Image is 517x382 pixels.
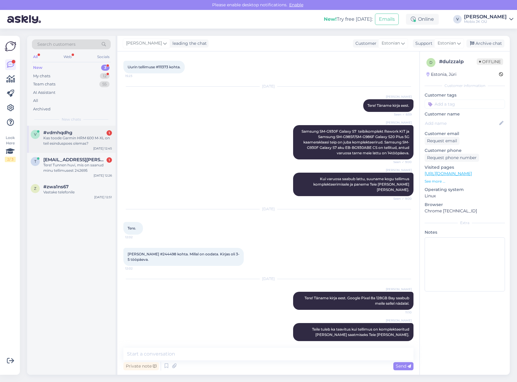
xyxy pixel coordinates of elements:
[425,100,505,109] input: Add a tag
[33,98,38,104] div: All
[5,157,16,162] div: 2 / 3
[425,137,460,145] div: Request email
[425,208,505,214] p: Chrome [TECHNICAL_ID]
[438,40,456,47] span: Estonian
[389,112,412,117] span: Seen ✓ 8:59
[128,252,240,262] span: [PERSON_NAME] #244498 kohta. Millal on oodata. Kirjas oli 3-5 tööpäeva.
[429,60,432,65] span: d
[123,276,413,282] div: [DATE]
[5,41,16,52] img: Askly Logo
[34,186,36,191] span: z
[425,147,505,154] p: Customer phone
[305,296,410,306] span: Tere! Täname kirja eest. Google Pixel 8a 128GB Bay saabub meile sellel nädalal.
[313,177,410,192] span: Kui varuosa saabub lattu, suuname kogu tellimus komplekteerimisele ja paneme Teie [PERSON_NAME] [...
[94,173,112,178] div: [DATE] 12:26
[425,120,498,127] input: Add name
[425,186,505,193] p: Operating system
[375,14,399,25] button: Emails
[128,226,136,230] span: Tere.
[425,220,505,226] div: Extra
[425,154,479,162] div: Request phone number
[43,189,112,195] div: Vastake telefonile
[43,184,69,189] span: #zwa1ns67
[33,81,55,87] div: Team chats
[62,117,81,122] span: New chats
[43,135,112,146] div: Kas toode Garmin HRM 600 M-XL on teil esinduspoes olemas?
[96,53,111,61] div: Socials
[94,195,112,199] div: [DATE] 12:51
[406,14,439,25] div: Online
[33,106,51,112] div: Archived
[386,318,412,323] span: [PERSON_NAME]
[425,193,505,199] p: Linux
[125,74,148,78] span: 15:23
[425,179,505,184] p: See more ...
[37,41,76,48] span: Search customers
[367,103,409,108] span: Tere! Täname kirja eest.
[34,132,36,137] span: v
[62,53,73,61] div: Web
[353,40,376,47] div: Customer
[425,111,505,117] p: Customer name
[389,310,412,315] span: 11:10
[43,157,106,162] span: tiina.reinart@mail.ee
[464,14,507,19] div: [PERSON_NAME]
[125,266,148,271] span: 12:02
[32,53,39,61] div: All
[128,65,181,69] span: Uurin tellimuse #111373 kohta.
[99,81,110,87] div: 55
[425,171,472,176] a: [URL][DOMAIN_NAME]
[107,157,112,163] div: 1
[477,58,503,65] span: Offline
[123,84,413,89] div: [DATE]
[287,2,305,8] span: Enable
[324,16,373,23] div: Try free [DATE]:
[33,65,42,71] div: New
[125,235,148,239] span: 12:02
[439,58,477,65] div: # dulzzalp
[93,146,112,151] div: [DATE] 12:45
[396,363,411,369] span: Send
[425,164,505,171] p: Visited pages
[33,73,50,79] div: My chats
[43,130,72,135] span: #vdmhqdhg
[312,327,410,337] span: Teile tuleb ka teavitus kui tellimus on komplekteeritud [PERSON_NAME] saatmiseks Teie [PERSON_NAME].
[425,202,505,208] p: Browser
[466,39,504,48] div: Archive chat
[425,229,505,236] p: Notes
[464,14,513,24] a: [PERSON_NAME]Mobix JK OÜ
[100,73,110,79] div: 12
[5,135,16,162] div: Look Here
[123,206,413,212] div: [DATE]
[464,19,507,24] div: Mobix JK OÜ
[389,160,412,164] span: Seen ✓ 9:00
[425,131,505,137] p: Customer email
[386,120,412,125] span: [PERSON_NAME]
[324,16,337,22] b: New!
[126,40,162,47] span: [PERSON_NAME]
[426,71,457,78] div: Estonia, Jüri
[386,168,412,172] span: [PERSON_NAME]
[101,65,110,71] div: 3
[170,40,207,47] div: leading the chat
[107,130,112,136] div: 1
[386,287,412,291] span: [PERSON_NAME]
[43,162,112,173] div: Tere! Tunnen huvi, mis on saanud minu tellimusest 242695
[425,83,505,88] div: Customer information
[123,362,159,370] div: Private note
[302,129,410,155] span: Samsung SM-G930F Galaxy S7 teibikomplekt Rework KIT ja Samsung SM-G985F/SM-G986F Galaxy S20 Plus ...
[33,90,55,96] div: AI Assistant
[389,196,412,201] span: Seen ✓ 9:00
[425,92,505,98] p: Customer tags
[413,40,432,47] div: Support
[382,40,400,47] span: Estonian
[389,341,412,346] span: 11:10
[453,15,462,23] div: V
[386,94,412,99] span: [PERSON_NAME]
[34,159,36,164] span: t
